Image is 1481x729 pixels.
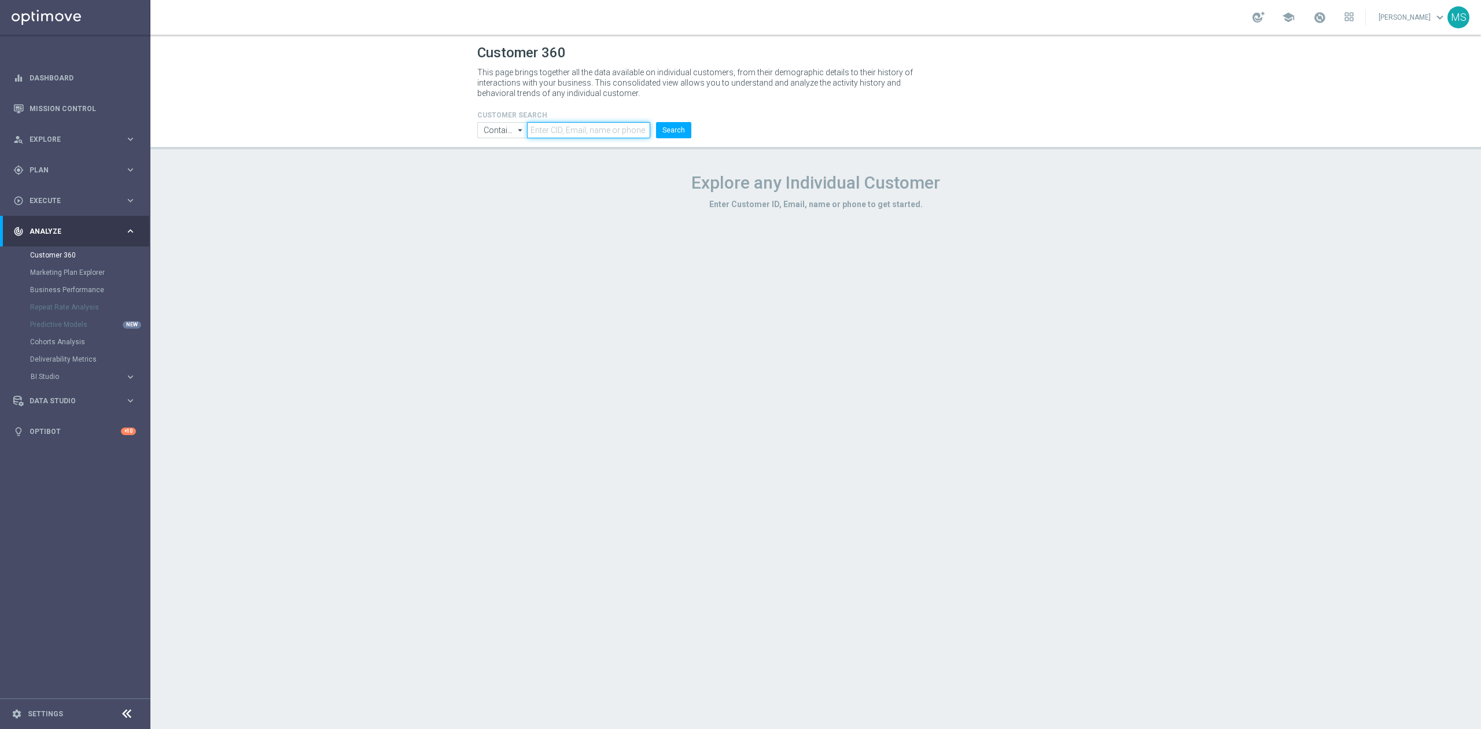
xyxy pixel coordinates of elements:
[30,285,120,294] a: Business Performance
[125,195,136,206] i: keyboard_arrow_right
[13,73,24,83] i: equalizer
[30,264,149,281] div: Marketing Plan Explorer
[30,136,125,143] span: Explore
[30,251,120,260] a: Customer 360
[13,165,125,175] div: Plan
[30,299,149,316] div: Repeat Rate Analysis
[125,134,136,145] i: keyboard_arrow_right
[123,321,141,329] div: NEW
[31,373,125,380] div: BI Studio
[125,164,136,175] i: keyboard_arrow_right
[13,426,24,437] i: lightbulb
[30,372,137,381] button: BI Studio keyboard_arrow_right
[12,709,22,719] i: settings
[13,196,125,206] div: Execute
[13,134,24,145] i: person_search
[13,427,137,436] button: lightbulb Optibot +10
[125,371,136,382] i: keyboard_arrow_right
[13,134,125,145] div: Explore
[30,93,136,124] a: Mission Control
[30,351,149,368] div: Deliverability Metrics
[30,397,125,404] span: Data Studio
[30,228,125,235] span: Analyze
[515,123,526,138] i: arrow_drop_down
[477,111,691,119] h4: CUSTOMER SEARCH
[31,373,113,380] span: BI Studio
[1377,9,1447,26] a: [PERSON_NAME]keyboard_arrow_down
[13,227,137,236] button: track_changes Analyze keyboard_arrow_right
[30,333,149,351] div: Cohorts Analysis
[13,93,136,124] div: Mission Control
[125,395,136,406] i: keyboard_arrow_right
[13,226,24,237] i: track_changes
[30,416,121,447] a: Optibot
[28,710,63,717] a: Settings
[30,197,125,204] span: Execute
[13,165,24,175] i: gps_fixed
[30,62,136,93] a: Dashboard
[477,45,1154,61] h1: Customer 360
[30,268,120,277] a: Marketing Plan Explorer
[1447,6,1469,28] div: MS
[13,396,137,406] button: Data Studio keyboard_arrow_right
[30,281,149,299] div: Business Performance
[30,368,149,385] div: BI Studio
[13,73,137,83] button: equalizer Dashboard
[1282,11,1295,24] span: school
[477,122,527,138] input: Contains
[30,337,120,347] a: Cohorts Analysis
[13,62,136,93] div: Dashboard
[477,67,923,98] p: This page brings together all the data available on individual customers, from their demographic ...
[13,104,137,113] button: Mission Control
[125,226,136,237] i: keyboard_arrow_right
[656,122,691,138] button: Search
[477,172,1154,193] h1: Explore any Individual Customer
[13,196,137,205] button: play_circle_outline Execute keyboard_arrow_right
[477,199,1154,209] h3: Enter Customer ID, Email, name or phone to get started.
[121,428,136,435] div: +10
[13,416,136,447] div: Optibot
[13,135,137,144] button: person_search Explore keyboard_arrow_right
[13,396,125,406] div: Data Studio
[30,167,125,174] span: Plan
[527,122,650,138] input: Enter CID, Email, name or phone
[1434,11,1446,24] span: keyboard_arrow_down
[30,316,149,333] div: Predictive Models
[13,196,24,206] i: play_circle_outline
[13,226,125,237] div: Analyze
[30,355,120,364] a: Deliverability Metrics
[13,165,137,175] button: gps_fixed Plan keyboard_arrow_right
[30,246,149,264] div: Customer 360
